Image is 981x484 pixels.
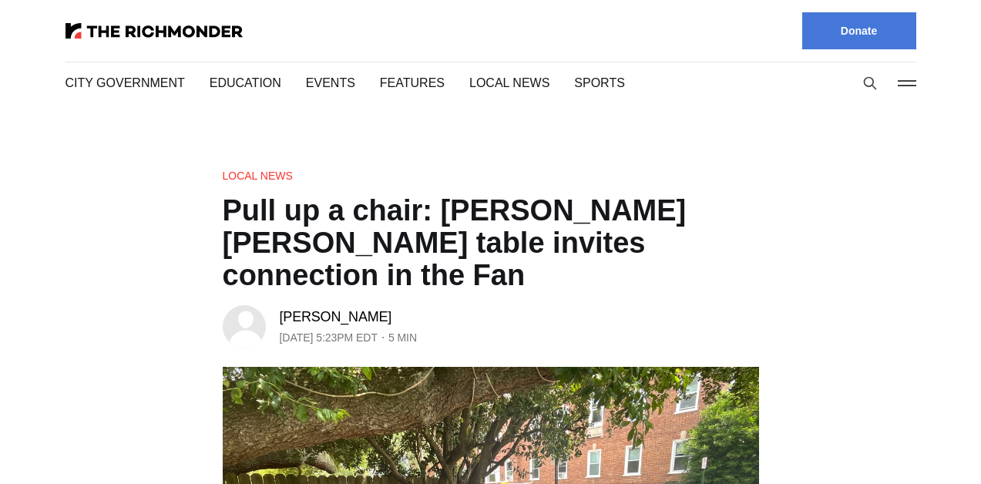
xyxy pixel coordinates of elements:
a: Donate [802,12,916,49]
a: Sports [574,76,625,89]
a: Local News [223,170,293,182]
a: Features [380,76,445,89]
a: Events [306,76,355,89]
a: City Government [66,76,185,89]
time: [DATE] 5:23PM EDT [280,328,378,347]
h1: Pull up a chair: [PERSON_NAME] [PERSON_NAME] table invites connection in the Fan [223,194,759,291]
a: [PERSON_NAME] [280,308,392,326]
img: The Richmonder [66,23,243,39]
span: 5 min [388,328,417,347]
button: Search this site [858,72,882,95]
a: Education [210,76,281,89]
a: Local News [469,76,549,89]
